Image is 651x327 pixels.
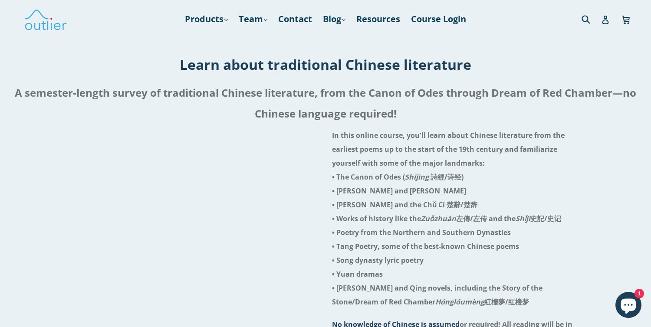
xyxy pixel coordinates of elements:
[431,172,461,182] span: 詩經/诗经
[319,11,350,27] a: Blog
[332,131,565,168] strong: In this online course, you'll learn about Chinese literature from the earliest poems up to the st...
[332,242,519,251] strong: • Tang Poetry, some of the best-known Chinese poems
[421,214,456,223] em: Zuǒzhuàn
[579,10,603,28] input: Search
[332,283,542,307] strong: • [PERSON_NAME] and Qing novels, including the Story of the Stone/Dream of Red Chamber 紅樓夢/红楼梦
[332,186,466,196] strong: • [PERSON_NAME] and [PERSON_NAME]
[332,269,383,279] strong: • Yuan dramas
[516,214,530,223] em: Shǐjì
[407,11,470,27] a: Course Login
[24,7,67,32] img: Outlier Linguistics
[332,172,464,182] strong: • The Canon of Odes ( )
[181,11,232,27] a: Products
[332,255,424,265] strong: • Song dynasty lyric poetry
[7,82,644,124] h2: A semester-length survey of traditional Chinese literature, from the Canon of Odes through Dream ...
[435,297,484,307] em: Hónglóumèng
[332,214,561,223] strong: • Works of history like the 左傳/左传 and the 史記/史记
[352,11,404,27] a: Resources
[332,200,477,209] strong: • [PERSON_NAME] and the Chǔ Cí 楚辭/楚辞
[405,172,429,182] em: Shījīng
[65,128,319,271] iframe: Embedded Vimeo Video
[274,11,316,27] a: Contact
[613,292,644,320] inbox-online-store-chat: Shopify online store chat
[234,11,272,27] a: Team
[7,55,644,74] h1: Learn about traditional Chinese literature
[332,228,511,237] strong: • Poetry from the Northern and Southern Dynasties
